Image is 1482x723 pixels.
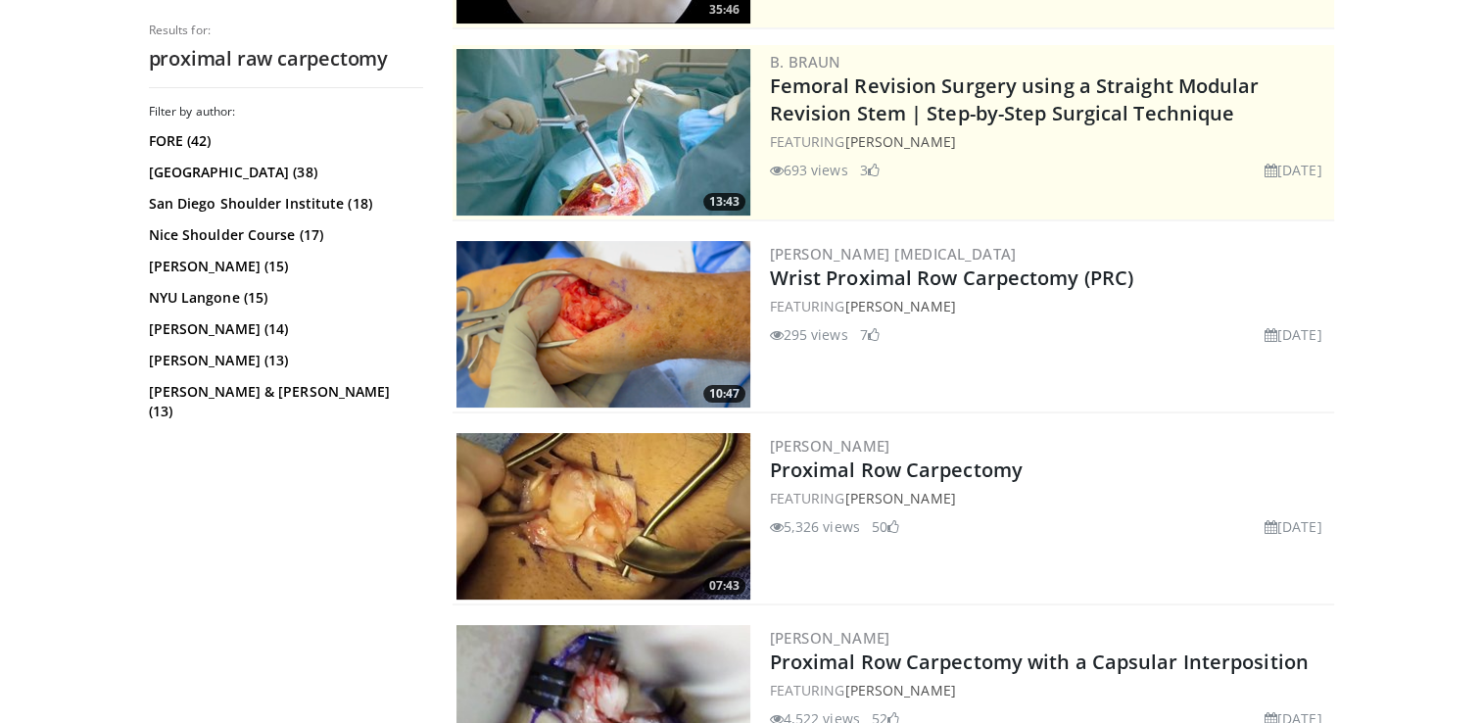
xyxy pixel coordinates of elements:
[149,382,418,421] a: [PERSON_NAME] & [PERSON_NAME] (13)
[770,488,1330,508] div: FEATURING
[860,160,880,180] li: 3
[456,433,750,600] img: e6b90a39-11c4-452a-a579-c84ec927ec26.300x170_q85_crop-smart_upscale.jpg
[770,265,1134,291] a: Wrist Proximal Row Carpectomy (PRC)
[770,628,890,648] a: [PERSON_NAME]
[770,296,1330,316] div: FEATURING
[149,225,418,245] a: Nice Shoulder Course (17)
[844,297,955,315] a: [PERSON_NAME]
[770,516,860,537] li: 5,326 views
[844,681,955,699] a: [PERSON_NAME]
[1265,324,1322,345] li: [DATE]
[770,244,1017,264] a: [PERSON_NAME] [MEDICAL_DATA]
[703,1,745,19] span: 35:46
[703,193,745,211] span: 13:43
[770,436,890,456] a: [PERSON_NAME]
[844,489,955,507] a: [PERSON_NAME]
[770,52,841,72] a: B. Braun
[149,319,418,339] a: [PERSON_NAME] (14)
[844,132,955,151] a: [PERSON_NAME]
[149,194,418,214] a: San Diego Shoulder Institute (18)
[149,23,423,38] p: Results for:
[770,160,848,180] li: 693 views
[149,288,418,308] a: NYU Langone (15)
[872,516,899,537] li: 50
[149,163,418,182] a: [GEOGRAPHIC_DATA] (38)
[149,46,423,72] h2: proximal raw carpectomy
[149,131,418,151] a: FORE (42)
[860,324,880,345] li: 7
[703,577,745,595] span: 07:43
[770,457,1023,483] a: Proximal Row Carpectomy
[149,351,418,370] a: [PERSON_NAME] (13)
[770,680,1330,700] div: FEATURING
[456,241,750,408] a: 10:47
[1265,516,1322,537] li: [DATE]
[770,324,848,345] li: 295 views
[770,131,1330,152] div: FEATURING
[703,385,745,403] span: 10:47
[770,649,1309,675] a: Proximal Row Carpectomy with a Capsular Interposition
[456,241,750,408] img: 33f400b9-85bf-4c88-840c-51d383e9a211.png.300x170_q85_crop-smart_upscale.png
[456,49,750,216] img: 4275ad52-8fa6-4779-9598-00e5d5b95857.300x170_q85_crop-smart_upscale.jpg
[149,104,423,120] h3: Filter by author:
[456,49,750,216] a: 13:43
[149,257,418,276] a: [PERSON_NAME] (15)
[770,72,1260,126] a: Femoral Revision Surgery using a Straight Modular Revision Stem | Step-by-Step Surgical Technique
[1265,160,1322,180] li: [DATE]
[456,433,750,600] a: 07:43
